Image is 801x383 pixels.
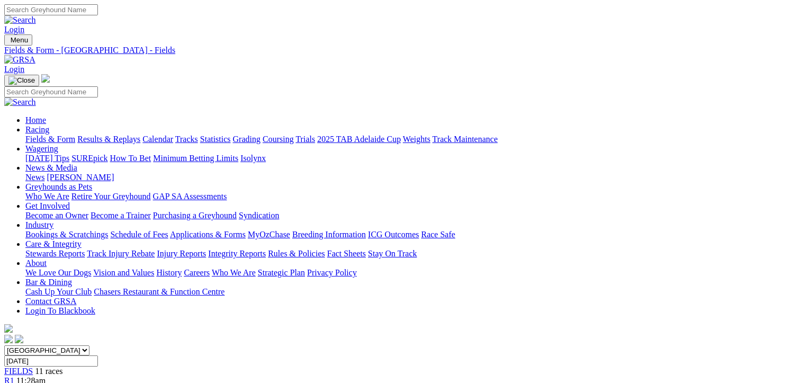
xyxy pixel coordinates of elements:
[248,230,290,239] a: MyOzChase
[258,268,305,277] a: Strategic Plan
[15,335,23,343] img: twitter.svg
[240,154,266,163] a: Isolynx
[153,211,237,220] a: Purchasing a Greyhound
[25,201,70,210] a: Get Involved
[35,367,62,376] span: 11 races
[4,75,39,86] button: Toggle navigation
[263,135,294,144] a: Coursing
[25,297,76,306] a: Contact GRSA
[4,25,24,34] a: Login
[25,259,47,268] a: About
[153,154,238,163] a: Minimum Betting Limits
[25,182,92,191] a: Greyhounds as Pets
[368,230,419,239] a: ICG Outcomes
[4,46,797,55] a: Fields & Form - [GEOGRAPHIC_DATA] - Fields
[4,86,98,97] input: Search
[25,144,58,153] a: Wagering
[25,249,85,258] a: Stewards Reports
[170,230,246,239] a: Applications & Forms
[421,230,455,239] a: Race Safe
[25,249,797,259] div: Care & Integrity
[327,249,366,258] a: Fact Sheets
[233,135,260,144] a: Grading
[87,249,155,258] a: Track Injury Rebate
[25,173,797,182] div: News & Media
[25,135,75,144] a: Fields & Form
[110,230,168,239] a: Schedule of Fees
[25,173,44,182] a: News
[41,74,50,83] img: logo-grsa-white.png
[295,135,315,144] a: Trials
[25,211,88,220] a: Become an Owner
[4,324,13,333] img: logo-grsa-white.png
[157,249,206,258] a: Injury Reports
[4,15,36,25] img: Search
[25,230,797,239] div: Industry
[25,287,92,296] a: Cash Up Your Club
[317,135,401,144] a: 2025 TAB Adelaide Cup
[25,268,91,277] a: We Love Our Dogs
[25,306,95,315] a: Login To Blackbook
[4,34,32,46] button: Toggle navigation
[153,192,227,201] a: GAP SA Assessments
[175,135,198,144] a: Tracks
[156,268,182,277] a: History
[433,135,498,144] a: Track Maintenance
[25,154,797,163] div: Wagering
[25,220,53,229] a: Industry
[25,278,72,287] a: Bar & Dining
[25,211,797,220] div: Get Involved
[25,125,49,134] a: Racing
[142,135,173,144] a: Calendar
[94,287,224,296] a: Chasers Restaurant & Function Centre
[268,249,325,258] a: Rules & Policies
[4,4,98,15] input: Search
[110,154,151,163] a: How To Bet
[91,211,151,220] a: Become a Trainer
[25,115,46,124] a: Home
[71,192,151,201] a: Retire Your Greyhound
[11,36,28,44] span: Menu
[25,192,69,201] a: Who We Are
[4,65,24,74] a: Login
[4,355,98,367] input: Select date
[71,154,107,163] a: SUREpick
[25,154,69,163] a: [DATE] Tips
[4,335,13,343] img: facebook.svg
[8,76,35,85] img: Close
[307,268,357,277] a: Privacy Policy
[25,230,108,239] a: Bookings & Scratchings
[4,97,36,107] img: Search
[25,135,797,144] div: Racing
[47,173,114,182] a: [PERSON_NAME]
[403,135,430,144] a: Weights
[292,230,366,239] a: Breeding Information
[368,249,417,258] a: Stay On Track
[4,55,35,65] img: GRSA
[93,268,154,277] a: Vision and Values
[239,211,279,220] a: Syndication
[184,268,210,277] a: Careers
[4,367,33,376] a: FIELDS
[25,287,797,297] div: Bar & Dining
[25,192,797,201] div: Greyhounds as Pets
[25,239,82,248] a: Care & Integrity
[25,268,797,278] div: About
[208,249,266,258] a: Integrity Reports
[25,163,77,172] a: News & Media
[212,268,256,277] a: Who We Are
[200,135,231,144] a: Statistics
[77,135,140,144] a: Results & Replays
